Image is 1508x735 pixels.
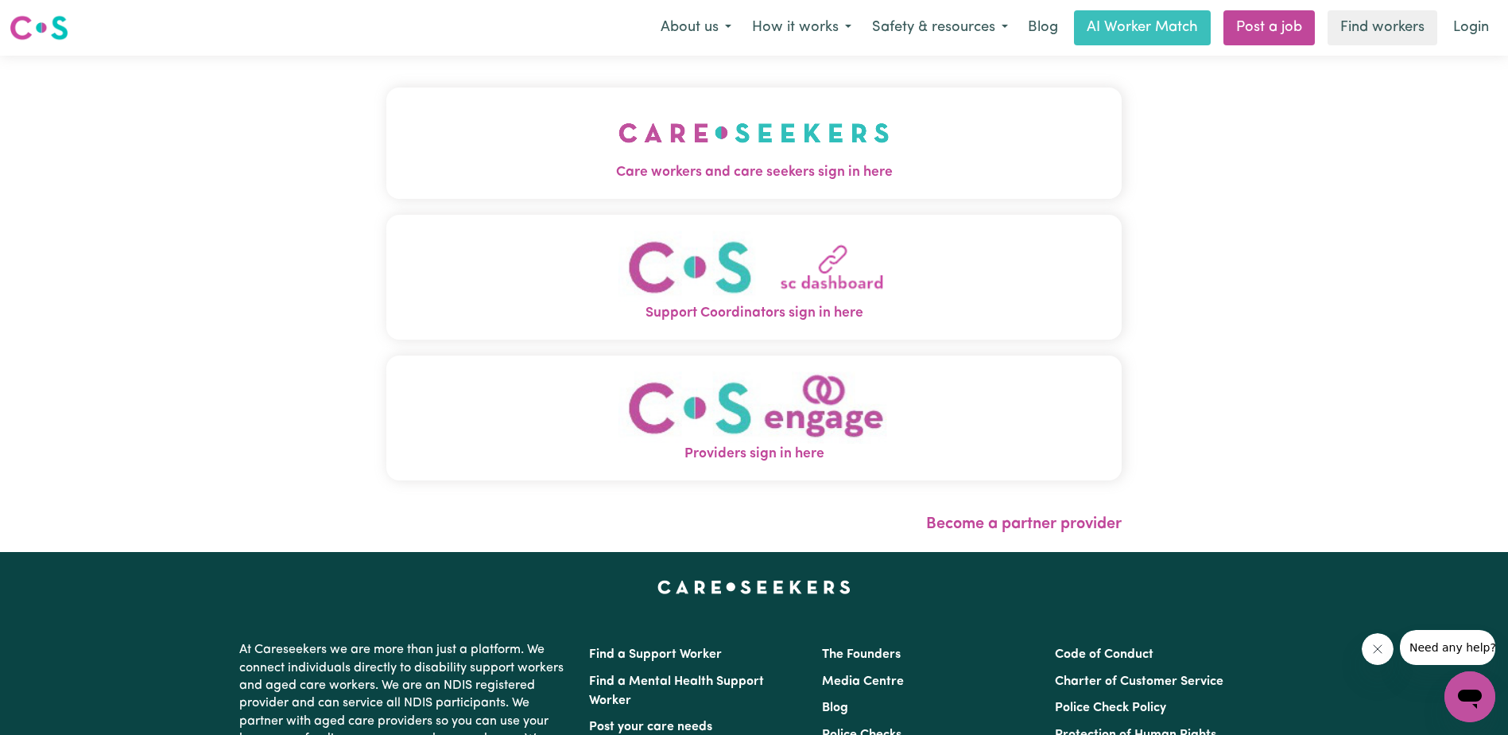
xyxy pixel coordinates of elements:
[10,11,96,24] span: Need any help?
[650,11,742,45] button: About us
[862,11,1018,45] button: Safety & resources
[386,87,1122,199] button: Care workers and care seekers sign in here
[386,162,1122,183] span: Care workers and care seekers sign in here
[742,11,862,45] button: How it works
[386,356,1122,480] button: Providers sign in here
[822,648,901,661] a: The Founders
[589,648,722,661] a: Find a Support Worker
[657,581,851,593] a: Careseekers home page
[1400,630,1495,665] iframe: Message from company
[926,516,1122,532] a: Become a partner provider
[822,675,904,688] a: Media Centre
[1055,702,1166,714] a: Police Check Policy
[1444,671,1495,722] iframe: Button to launch messaging window
[10,10,68,46] a: Careseekers logo
[1074,10,1211,45] a: AI Worker Match
[10,14,68,42] img: Careseekers logo
[1055,648,1153,661] a: Code of Conduct
[386,215,1122,340] button: Support Coordinators sign in here
[1018,10,1068,45] a: Blog
[1362,633,1394,665] iframe: Close message
[1328,10,1437,45] a: Find workers
[1444,10,1498,45] a: Login
[386,444,1122,465] span: Providers sign in here
[822,702,848,714] a: Blog
[1223,10,1315,45] a: Post a job
[589,675,764,707] a: Find a Mental Health Support Worker
[386,303,1122,324] span: Support Coordinators sign in here
[589,721,712,733] a: Post your care needs
[1055,675,1223,688] a: Charter of Customer Service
